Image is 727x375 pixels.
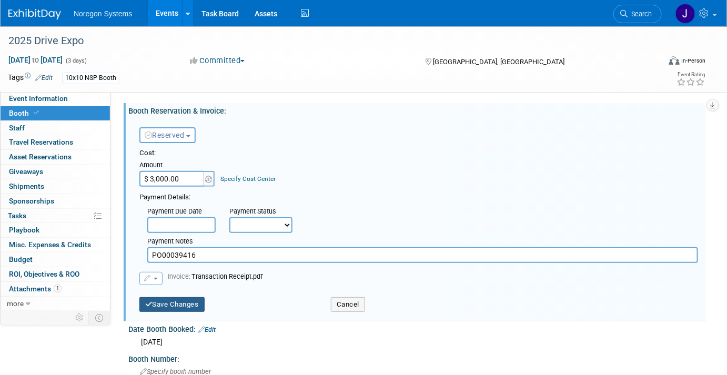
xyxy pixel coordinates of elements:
a: more [1,297,110,311]
span: 1 [54,285,62,292]
span: Budget [9,255,33,263]
td: Tags [8,72,53,84]
a: Asset Reservations [1,150,110,164]
a: Specify Cost Center [221,175,276,183]
a: ROI, Objectives & ROO [1,267,110,281]
td: Toggle Event Tabs [89,311,110,325]
a: Edit [198,326,216,333]
i: Booth reservation complete [34,110,39,116]
button: Cancel [331,297,365,312]
span: Asset Reservations [9,153,72,161]
a: Tasks [1,209,110,223]
span: Giveaways [9,167,43,176]
div: Amount [139,160,216,171]
button: Reserved [139,127,196,143]
a: Search [613,5,662,23]
span: Reserved [145,131,185,139]
a: Edit [35,74,53,82]
a: Budget [1,252,110,267]
a: Booth [1,106,110,120]
div: Payment Details: [139,190,698,202]
span: Invoice: [168,272,191,280]
img: Johana Gil [675,4,695,24]
span: (3 days) [65,57,87,64]
a: Sponsorships [1,194,110,208]
a: Travel Reservations [1,135,110,149]
div: In-Person [681,57,706,65]
div: Event Rating [677,72,705,77]
div: Payment Due Date [147,207,214,217]
a: Shipments [1,179,110,194]
div: Booth Number: [128,351,706,364]
span: Playbook [9,226,39,234]
button: Save Changes [139,297,205,312]
span: Noregon Systems [74,9,132,18]
span: more [7,299,24,308]
span: to [31,56,41,64]
div: Event Format [603,55,706,70]
span: Misc. Expenses & Credits [9,240,91,249]
span: Tasks [8,211,26,220]
div: Cost: [139,148,698,158]
button: Committed [186,55,249,66]
div: 10x10 NSP Booth [62,73,119,84]
a: Playbook [1,223,110,237]
span: [DATE] [141,338,163,346]
span: Transaction Receipt.pdf [168,272,262,280]
div: Payment Notes [147,237,698,247]
span: Shipments [9,182,44,190]
span: ROI, Objectives & ROO [9,270,79,278]
div: Payment Status [229,207,300,217]
div: Booth Reservation & Invoice: [128,103,706,116]
span: Staff [9,124,25,132]
span: Search [628,10,652,18]
span: [DATE] [DATE] [8,55,63,65]
span: Attachments [9,285,62,293]
a: Event Information [1,92,110,106]
span: [GEOGRAPHIC_DATA], [GEOGRAPHIC_DATA] [433,58,565,66]
a: Staff [1,121,110,135]
a: Misc. Expenses & Credits [1,238,110,252]
div: 2025 Drive Expo [5,32,647,50]
span: Travel Reservations [9,138,73,146]
span: Booth [9,109,41,117]
a: Attachments1 [1,282,110,296]
img: ExhibitDay [8,9,61,19]
td: Personalize Event Tab Strip [70,311,89,325]
span: Sponsorships [9,197,54,205]
img: Format-Inperson.png [669,56,680,65]
span: Event Information [9,94,68,103]
div: Date Booth Booked: [128,321,706,335]
a: Giveaways [1,165,110,179]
